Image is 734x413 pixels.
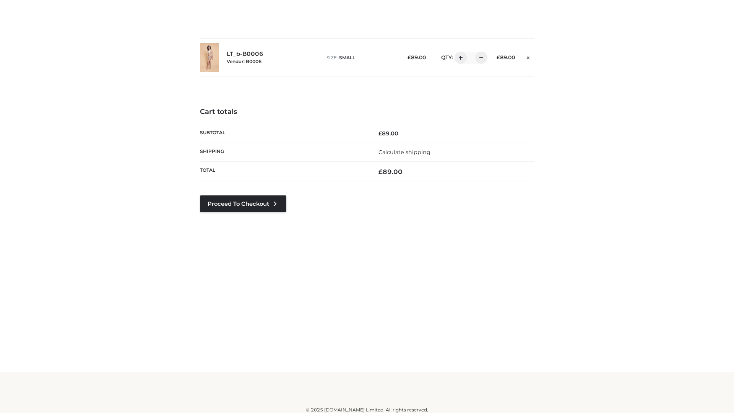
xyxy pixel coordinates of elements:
img: LT_b-B0006 - SMALL [200,43,219,72]
th: Total [200,162,367,182]
a: Remove this item [523,52,534,62]
a: Proceed to Checkout [200,195,286,212]
span: SMALL [339,55,355,60]
p: size : [326,54,396,61]
bdi: 89.00 [497,54,515,60]
small: Vendor: B0006 [227,59,261,64]
div: QTY: [434,52,485,64]
span: £ [378,130,382,137]
a: Calculate shipping [378,149,430,156]
th: Subtotal [200,124,367,143]
span: £ [378,168,383,176]
h4: Cart totals [200,108,534,116]
bdi: 89.00 [378,168,403,176]
span: £ [497,54,500,60]
th: Shipping [200,143,367,161]
bdi: 89.00 [408,54,426,60]
bdi: 89.00 [378,130,398,137]
a: LT_b-B0006 [227,50,263,58]
span: £ [408,54,411,60]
